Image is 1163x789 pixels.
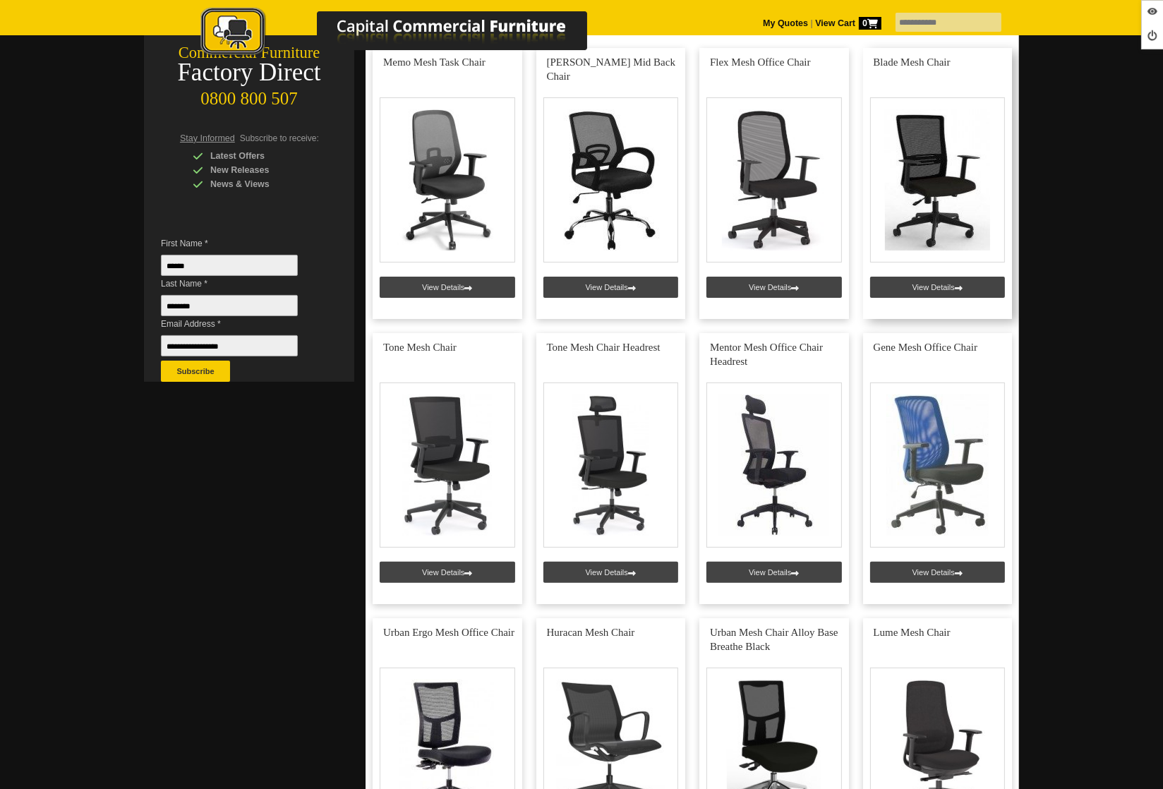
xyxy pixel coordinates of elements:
img: Capital Commercial Furniture Logo [162,7,656,59]
div: Latest Offers [193,149,327,163]
div: New Releases [193,163,327,177]
div: 0800 800 507 [144,82,354,109]
div: Commercial Furniture [144,43,354,63]
input: Email Address * [161,335,298,356]
span: Last Name * [161,277,319,291]
span: First Name * [161,236,319,251]
span: Email Address * [161,317,319,331]
a: My Quotes [763,18,808,28]
input: First Name * [161,255,298,276]
input: Last Name * [161,295,298,316]
span: 0 [859,17,881,30]
a: View Cart0 [813,18,881,28]
button: Subscribe [161,361,230,382]
span: Stay Informed [180,133,235,143]
strong: View Cart [815,18,881,28]
span: Subscribe to receive: [240,133,319,143]
div: Factory Direct [144,63,354,83]
div: News & Views [193,177,327,191]
a: Capital Commercial Furniture Logo [162,7,656,63]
